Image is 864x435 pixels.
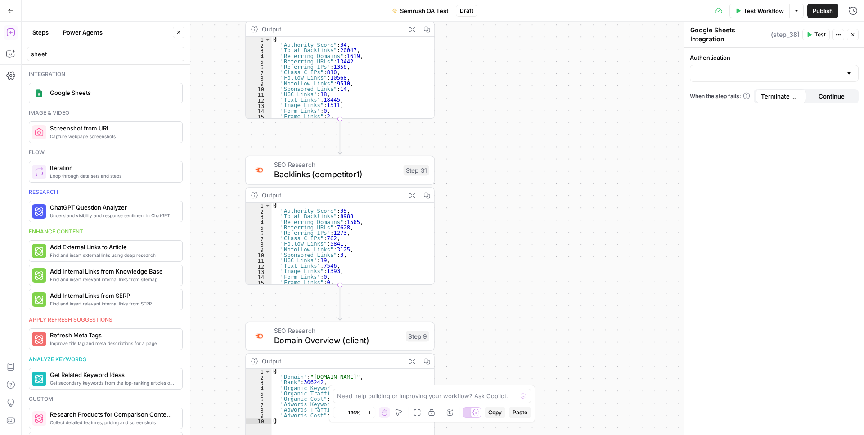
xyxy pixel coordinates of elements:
[50,133,175,140] span: Capture webpage screenshots
[50,203,175,212] span: ChatGPT Question Analyzer
[338,285,342,320] g: Edge from step_31 to step_9
[50,300,175,307] span: Find and insert relevant internal links from SERP
[264,369,271,374] span: Toggle code folding, rows 1 through 10
[246,397,272,402] div: 6
[246,274,272,280] div: 14
[29,109,183,117] div: Image & video
[246,59,272,64] div: 5
[246,220,272,225] div: 4
[246,408,272,413] div: 8
[513,408,527,417] span: Paste
[246,214,272,220] div: 3
[246,369,272,374] div: 1
[245,156,435,285] div: SEO ResearchBacklinks (competitor1)Step 31Output{ "Authority Score":35, "Total Backlinks":8988, "...
[253,165,265,175] img: 3lyvnidk9veb5oecvmize2kaffdg
[819,92,845,101] span: Continue
[246,242,272,247] div: 8
[50,419,175,426] span: Collect detailed features, pricing and screenshots
[246,413,272,418] div: 9
[262,190,401,200] div: Output
[814,31,826,39] span: Test
[246,380,272,386] div: 3
[246,386,272,391] div: 4
[246,54,272,59] div: 4
[802,29,830,40] button: Test
[50,291,175,300] span: Add Internal Links from SERP
[264,37,271,42] span: Toggle code folding, rows 1 through 17
[771,30,800,39] span: ( step_38 )
[253,331,265,341] img: 4e4w6xi9sjogcjglmt5eorgxwtyu
[246,76,272,81] div: 8
[246,375,272,380] div: 2
[246,225,272,230] div: 5
[29,148,183,157] div: Flow
[246,92,272,98] div: 11
[50,251,175,259] span: Find and insert external links using deep research
[246,264,272,269] div: 12
[387,4,454,18] button: Semrush OA Test
[246,108,272,114] div: 14
[31,49,180,58] input: Search steps
[807,4,838,18] button: Publish
[406,331,429,341] div: Step 9
[246,280,272,285] div: 15
[246,65,272,70] div: 6
[262,356,401,366] div: Output
[27,25,54,40] button: Steps
[50,242,175,251] span: Add External Links to Article
[50,124,175,133] span: Screenshot from URL
[400,6,449,15] span: Semrush OA Test
[29,188,183,196] div: Research
[246,43,272,48] div: 2
[246,231,272,236] div: 6
[509,407,531,418] button: Paste
[274,168,399,180] span: Backlinks (competitor1)
[29,316,183,324] div: Apply refresh suggestions
[50,370,175,379] span: Get Related Keyword Ideas
[404,165,429,175] div: Step 31
[246,86,272,92] div: 10
[246,252,272,258] div: 10
[50,379,175,386] span: Get secondary keywords from the top-ranking articles of a target search term
[264,203,271,208] span: Toggle code folding, rows 1 through 17
[246,98,272,103] div: 12
[806,89,857,103] button: Continue
[246,391,272,396] div: 5
[488,408,502,417] span: Copy
[50,267,175,276] span: Add Internal Links from Knowledge Base
[29,228,183,236] div: Enhance content
[246,269,272,274] div: 13
[50,331,175,340] span: Refresh Meta Tags
[274,334,401,346] span: Domain Overview (client)
[50,163,175,172] span: Iteration
[246,236,272,242] div: 7
[50,88,175,97] span: Google Sheets
[246,402,272,408] div: 7
[29,395,183,403] div: Custom
[246,209,272,214] div: 2
[246,81,272,86] div: 9
[485,407,505,418] button: Copy
[246,258,272,264] div: 11
[246,37,272,42] div: 1
[246,70,272,76] div: 7
[460,7,473,15] span: Draft
[274,160,399,170] span: SEO Research
[35,89,44,98] img: Group%201%201.png
[50,212,175,219] span: Understand visibility and response sentiment in ChatGPT
[58,25,108,40] button: Power Agents
[348,409,360,416] span: 136%
[813,6,833,15] span: Publish
[338,119,342,154] g: Edge from step_16 to step_31
[690,26,769,44] textarea: Google Sheets Integration
[690,92,750,100] a: When the step fails:
[50,276,175,283] span: Find and insert relevant internal links from sitemap
[262,24,401,34] div: Output
[274,326,401,336] span: SEO Research
[729,4,789,18] button: Test Workflow
[50,172,175,179] span: Loop through data sets and steps
[246,103,272,108] div: 13
[29,70,183,78] div: Integration
[761,92,801,101] span: Terminate Workflow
